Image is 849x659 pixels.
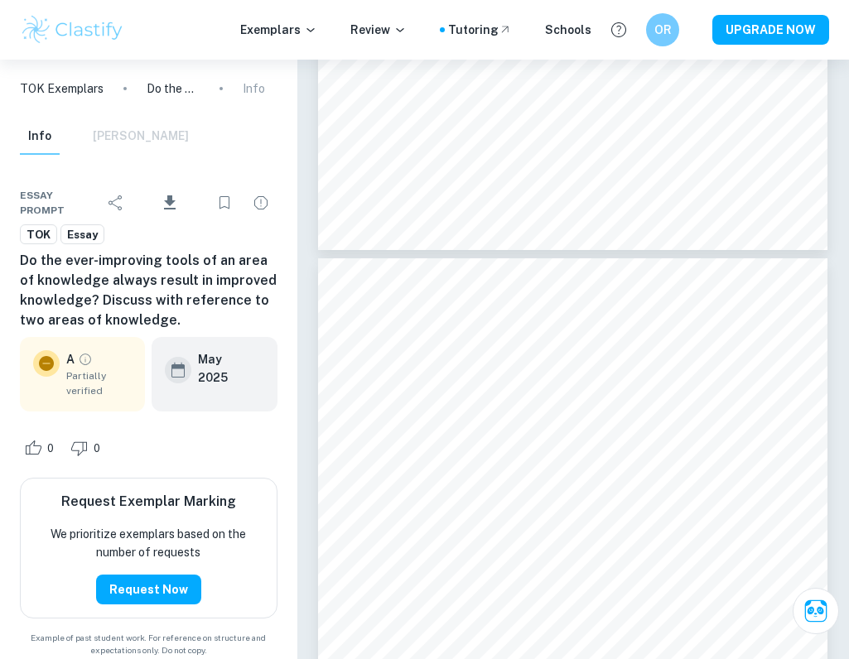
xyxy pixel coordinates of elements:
[147,79,200,98] p: Do the ever-improving tools of an area of knowledge always result in improved knowledge? Discuss ...
[20,79,104,98] a: TOK Exemplars
[99,186,133,219] div: Share
[654,21,673,39] h6: OR
[84,440,109,457] span: 0
[21,227,56,243] span: TOK
[646,13,679,46] button: OR
[793,588,839,634] button: Ask Clai
[38,440,63,457] span: 0
[350,21,407,39] p: Review
[208,186,241,219] div: Bookmark
[96,575,201,604] button: Request Now
[66,435,109,461] div: Dislike
[545,21,591,39] a: Schools
[20,224,57,245] a: TOK
[240,21,317,39] p: Exemplars
[78,352,93,367] a: Grade partially verified
[712,15,829,45] button: UPGRADE NOW
[136,181,205,224] div: Download
[20,632,277,657] span: Example of past student work. For reference on structure and expectations only. Do not copy.
[244,186,277,219] div: Report issue
[448,21,512,39] a: Tutoring
[61,492,236,512] h6: Request Exemplar Marking
[20,251,277,330] h6: Do the ever-improving tools of an area of knowledge always result in improved knowledge? Discuss ...
[20,118,60,155] button: Info
[66,368,132,398] span: Partially verified
[198,350,250,387] h6: May 2025
[605,16,633,44] button: Help and Feedback
[61,227,104,243] span: Essay
[20,13,125,46] img: Clastify logo
[20,435,63,461] div: Like
[243,79,265,98] p: Info
[20,188,99,218] span: Essay prompt
[60,224,104,245] a: Essay
[34,525,263,561] p: We prioritize exemplars based on the number of requests
[66,350,75,368] p: A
